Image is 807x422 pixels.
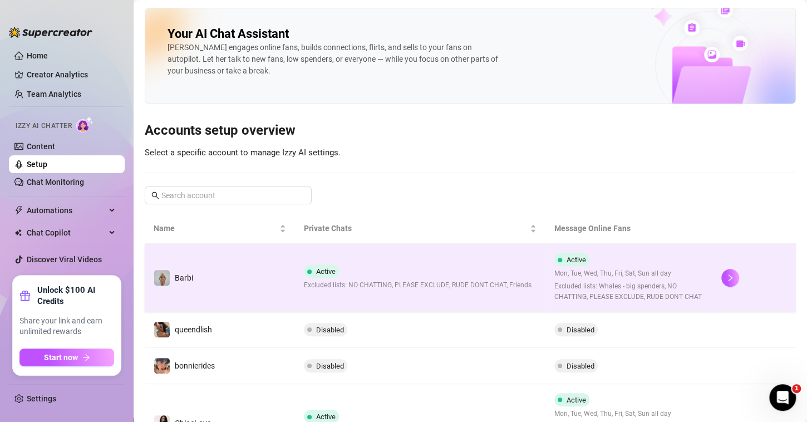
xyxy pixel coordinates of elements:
span: Izzy AI Chatter [16,121,72,131]
span: Name [154,222,277,234]
span: Chat Copilot [27,224,106,242]
span: Disabled [567,362,594,370]
a: Content [27,142,55,151]
img: logo-BBDzfeDw.svg [9,27,92,38]
img: bonnierides [154,358,170,374]
img: Chat Copilot [14,229,22,237]
span: Share your link and earn unlimited rewards [19,316,114,337]
a: Settings [27,394,56,403]
span: Mon, Tue, Wed, Thu, Fri, Sat, Sun all day [554,268,703,279]
span: Excluded lists: NO CHATTING, PLEASE EXCLUDE, RUDE DONT CHAT, Friends [304,280,532,291]
span: Active [316,413,336,421]
span: Mon, Tue, Wed, Thu, Fri, Sat, Sun all day [554,409,703,419]
a: Chat Monitoring [27,178,84,187]
span: Disabled [316,326,344,334]
span: thunderbolt [14,206,23,215]
strong: Unlock $100 AI Credits [37,284,114,307]
iframe: Intercom live chat [769,384,796,411]
span: gift [19,290,31,301]
img: AI Chatter [76,116,94,133]
span: Excluded lists: Whales - big spenders, NO CHATTING, PLEASE EXCLUDE, RUDE DONT CHAT [554,281,703,302]
a: Creator Analytics [27,66,116,84]
a: Home [27,51,48,60]
span: Active [316,267,336,276]
th: Message Online Fans [545,213,712,244]
span: 1 [792,384,801,393]
a: Discover Viral Videos [27,255,102,264]
span: Disabled [316,362,344,370]
h2: Your AI Chat Assistant [168,26,289,42]
th: Private Chats [295,213,545,244]
button: right [721,269,739,287]
span: Disabled [567,326,594,334]
span: search [151,192,159,199]
input: Search account [161,189,296,202]
span: queendlish [175,325,212,334]
span: Barbi [175,273,193,282]
a: Team Analytics [27,90,81,99]
span: Select a specific account to manage Izzy AI settings. [145,148,341,158]
span: arrow-right [82,354,90,361]
h3: Accounts setup overview [145,122,796,140]
span: bonnierides [175,361,215,370]
span: Start now [44,353,78,362]
img: Barbi [154,270,170,286]
span: Active [567,396,586,404]
span: right [726,274,734,282]
div: [PERSON_NAME] engages online fans, builds connections, flirts, and sells to your fans on autopilo... [168,42,501,77]
span: Automations [27,202,106,219]
button: Start nowarrow-right [19,349,114,366]
span: Active [567,256,586,264]
th: Name [145,213,295,244]
span: Private Chats [304,222,528,234]
img: queendlish [154,322,170,337]
a: Setup [27,160,47,169]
